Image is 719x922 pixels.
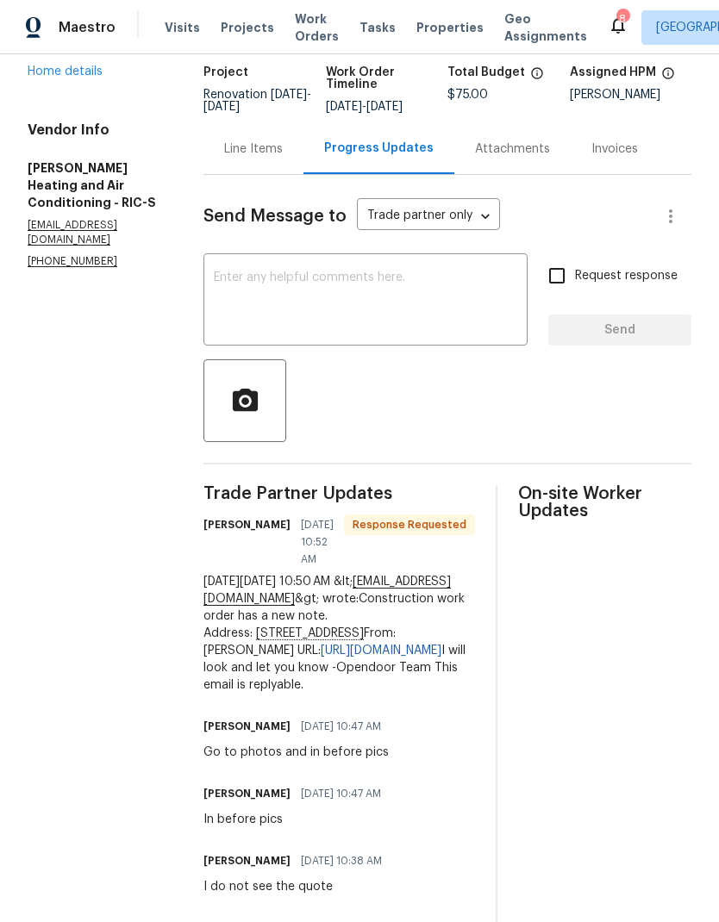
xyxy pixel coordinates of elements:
div: [DATE][DATE] 10:50 AM &lt; &gt; wrote:Construction work order has a new note. Address: From: [PER... [203,573,475,694]
div: Trade partner only [357,202,500,231]
span: Request response [575,267,678,285]
div: Invoices [591,140,638,158]
h6: [PERSON_NAME] [203,785,291,802]
span: [DATE] 10:38 AM [301,852,382,869]
div: Attachments [475,140,550,158]
span: Projects [221,19,274,36]
span: Properties [416,19,484,36]
h6: [PERSON_NAME] [203,852,291,869]
span: Trade Partner Updates [203,485,475,502]
span: Response Requested [346,516,473,533]
h6: [PERSON_NAME] [203,718,291,735]
h6: [PERSON_NAME] [203,516,291,533]
h5: Assigned HPM [570,66,656,78]
div: 8 [616,10,628,28]
span: Geo Assignments [504,10,587,45]
div: I do not see the quote [203,878,392,895]
span: Send Message to [203,208,347,225]
div: Line Items [224,140,283,158]
h5: [PERSON_NAME] Heating and Air Conditioning - RIC-S [28,159,162,211]
span: [DATE] [271,89,307,101]
span: [DATE] [366,101,403,113]
span: [DATE] 10:47 AM [301,785,381,802]
span: [DATE] 10:52 AM [301,516,334,568]
h5: Work Order Timeline [326,66,448,90]
div: [PERSON_NAME] [570,89,692,101]
h4: Vendor Info [28,121,162,139]
span: $75.00 [447,89,488,101]
span: The total cost of line items that have been proposed by Opendoor. This sum includes line items th... [530,66,544,89]
h5: Project [203,66,248,78]
span: Tasks [359,22,396,34]
a: Home details [28,65,103,78]
span: Work Orders [295,10,339,45]
span: Visits [165,19,200,36]
span: The hpm assigned to this work order. [661,66,675,89]
span: [DATE] [326,101,362,113]
div: Progress Updates [324,140,434,157]
span: [DATE] [203,101,240,113]
h5: Total Budget [447,66,525,78]
div: Go to photos and in before pics [203,744,391,761]
span: Maestro [59,19,116,36]
span: On-site Worker Updates [518,485,691,520]
span: Renovation [203,89,311,113]
a: [URL][DOMAIN_NAME] [321,645,441,657]
div: In before pics [203,811,391,828]
span: - [203,89,311,113]
span: - [326,101,403,113]
span: [DATE] 10:47 AM [301,718,381,735]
